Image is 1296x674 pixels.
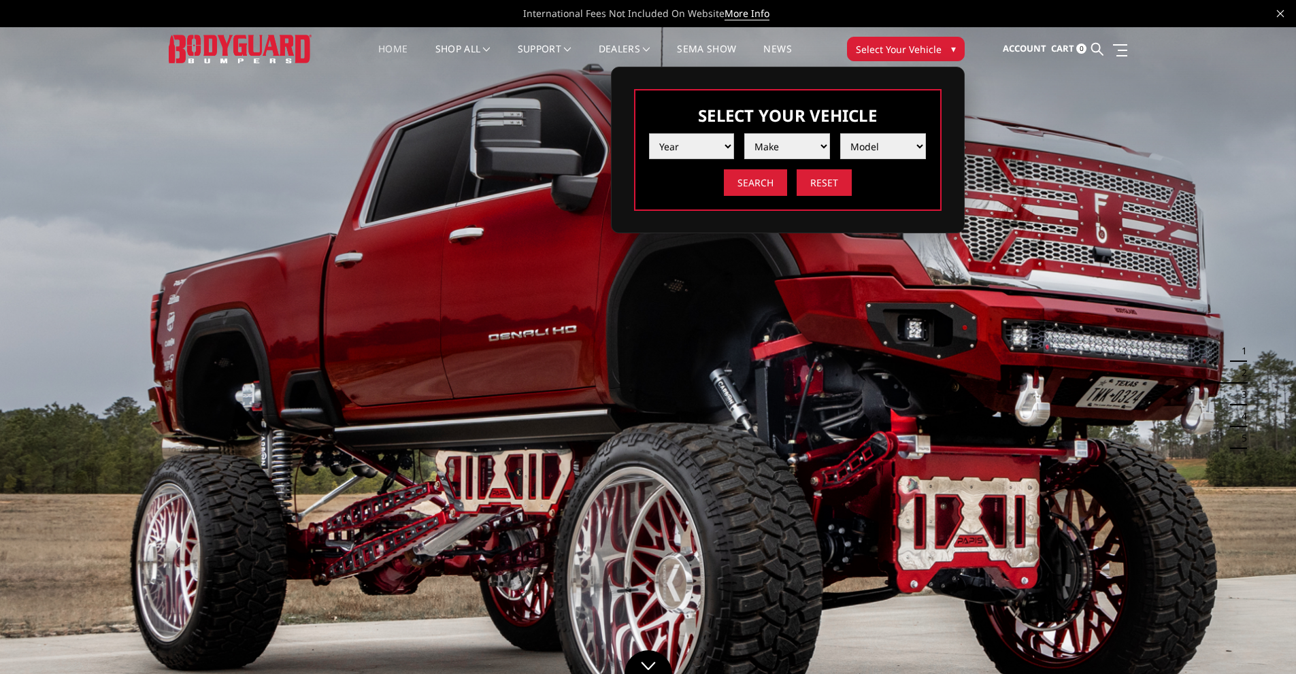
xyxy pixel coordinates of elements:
[625,650,672,674] a: Click to Down
[724,169,787,196] input: Search
[1233,340,1247,362] button: 1 of 5
[1051,42,1074,54] span: Cart
[797,169,852,196] input: Reset
[1228,609,1296,674] iframe: Chat Widget
[1051,31,1086,67] a: Cart 0
[763,44,791,71] a: News
[725,7,769,20] a: More Info
[1003,31,1046,67] a: Account
[856,42,942,56] span: Select Your Vehicle
[1233,427,1247,449] button: 5 of 5
[378,44,408,71] a: Home
[677,44,736,71] a: SEMA Show
[169,35,312,63] img: BODYGUARD BUMPERS
[951,41,956,56] span: ▾
[649,104,927,127] h3: Select Your Vehicle
[847,37,965,61] button: Select Your Vehicle
[1233,405,1247,427] button: 4 of 5
[1076,44,1086,54] span: 0
[599,44,650,71] a: Dealers
[649,133,735,159] select: Please select the value from list.
[744,133,830,159] select: Please select the value from list.
[1003,42,1046,54] span: Account
[518,44,571,71] a: Support
[1233,384,1247,405] button: 3 of 5
[1233,362,1247,384] button: 2 of 5
[435,44,491,71] a: shop all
